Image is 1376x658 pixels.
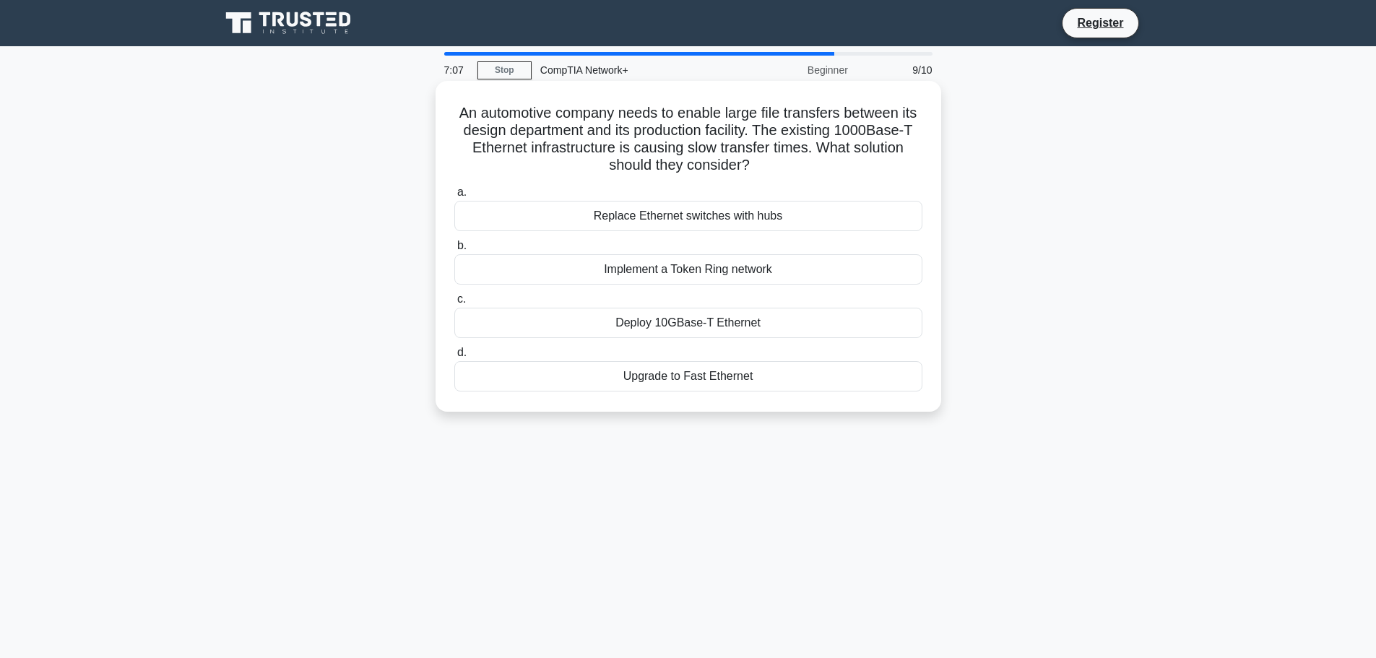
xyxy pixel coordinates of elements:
div: Deploy 10GBase-T Ethernet [454,308,922,338]
span: c. [457,293,466,305]
span: b. [457,239,467,251]
h5: An automotive company needs to enable large file transfers between its design department and its ... [453,104,924,175]
a: Register [1068,14,1132,32]
div: Implement a Token Ring network [454,254,922,285]
div: 9/10 [857,56,941,85]
div: 7:07 [436,56,477,85]
div: CompTIA Network+ [532,56,730,85]
a: Stop [477,61,532,79]
div: Replace Ethernet switches with hubs [454,201,922,231]
span: d. [457,346,467,358]
span: a. [457,186,467,198]
div: Beginner [730,56,857,85]
div: Upgrade to Fast Ethernet [454,361,922,391]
